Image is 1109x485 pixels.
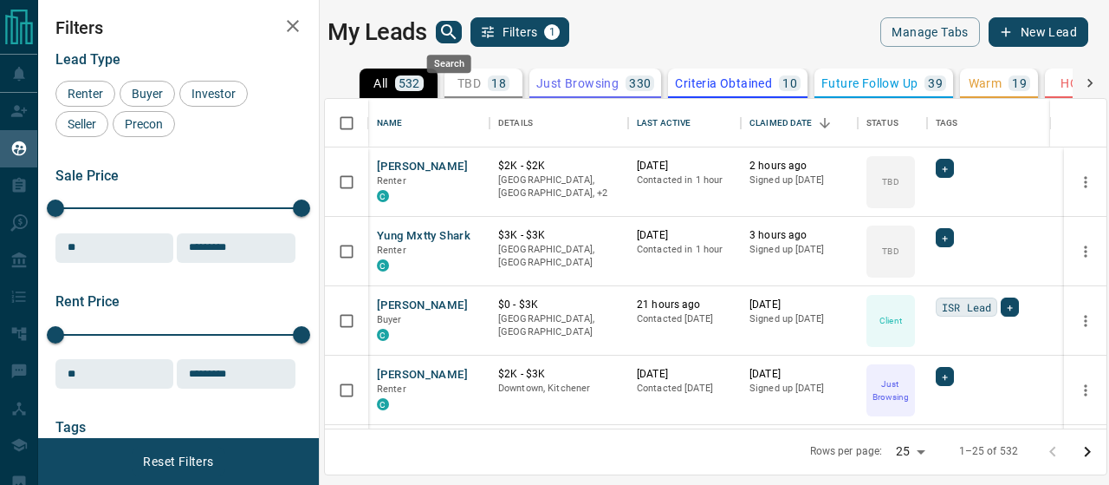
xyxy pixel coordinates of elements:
[1001,298,1019,317] div: +
[928,77,943,89] p: 39
[498,99,533,147] div: Details
[880,17,979,47] button: Manage Tabs
[1073,239,1099,265] button: more
[55,167,119,184] span: Sale Price
[927,99,1087,147] div: Tags
[749,298,849,312] p: [DATE]
[498,243,619,270] p: [GEOGRAPHIC_DATA], [GEOGRAPHIC_DATA]
[1060,77,1086,89] p: HOT
[498,228,619,243] p: $3K - $3K
[377,245,406,256] span: Renter
[498,174,619,200] p: East York, Toronto
[377,228,470,245] button: Yung Mxtty Shark
[749,228,849,243] p: 3 hours ago
[377,383,406,395] span: Renter
[637,367,732,382] p: [DATE]
[179,81,248,107] div: Investor
[637,99,691,147] div: Last Active
[377,175,406,187] span: Renter
[858,99,927,147] div: Status
[936,99,958,147] div: Tags
[457,77,481,89] p: TBD
[377,99,403,147] div: Name
[882,175,898,188] p: TBD
[810,444,883,459] p: Rows per page:
[498,159,619,174] p: $2K - $2K
[368,99,490,147] div: Name
[749,312,849,326] p: Signed up [DATE]
[377,190,389,202] div: condos.ca
[377,298,468,314] button: [PERSON_NAME]
[55,293,120,310] span: Rent Price
[113,111,175,137] div: Precon
[749,174,849,187] p: Signed up [DATE]
[470,17,570,47] button: Filters1
[637,312,732,326] p: Contacted [DATE]
[942,298,991,316] span: ISR Lead
[498,298,619,312] p: $0 - $3K
[942,368,948,385] span: +
[782,77,797,89] p: 10
[749,99,813,147] div: Claimed Date
[132,447,224,476] button: Reset Filters
[1073,377,1099,403] button: more
[942,160,948,177] span: +
[55,419,86,436] span: Tags
[882,245,898,258] p: TBD
[377,367,468,383] button: [PERSON_NAME]
[1070,435,1105,469] button: Go to next page
[675,77,772,89] p: Criteria Obtained
[936,367,954,386] div: +
[1007,298,1013,316] span: +
[377,159,468,175] button: [PERSON_NAME]
[55,111,108,137] div: Seller
[546,26,558,38] span: 1
[119,117,169,131] span: Precon
[813,111,837,135] button: Sort
[1073,169,1099,195] button: more
[749,367,849,382] p: [DATE]
[498,382,619,396] p: Downtown, Kitchener
[942,229,948,246] span: +
[377,398,389,410] div: condos.ca
[866,99,898,147] div: Status
[741,99,858,147] div: Claimed Date
[637,298,732,312] p: 21 hours ago
[62,117,102,131] span: Seller
[185,87,242,101] span: Investor
[889,439,931,464] div: 25
[637,243,732,257] p: Contacted in 1 hour
[628,99,741,147] div: Last Active
[399,77,420,89] p: 532
[637,159,732,174] p: [DATE]
[821,77,918,89] p: Future Follow Up
[427,55,471,73] div: Search
[637,382,732,396] p: Contacted [DATE]
[377,314,402,325] span: Buyer
[989,17,1088,47] button: New Lead
[1012,77,1027,89] p: 19
[936,228,954,247] div: +
[62,87,109,101] span: Renter
[749,382,849,396] p: Signed up [DATE]
[959,444,1018,459] p: 1–25 of 532
[377,259,389,272] div: condos.ca
[969,77,1002,89] p: Warm
[536,77,619,89] p: Just Browsing
[879,314,902,327] p: Client
[749,243,849,257] p: Signed up [DATE]
[55,17,302,38] h2: Filters
[749,159,849,174] p: 2 hours ago
[868,377,913,403] p: Just Browsing
[55,51,120,68] span: Lead Type
[373,77,387,89] p: All
[491,77,506,89] p: 18
[629,77,651,89] p: 330
[328,18,427,46] h1: My Leads
[637,228,732,243] p: [DATE]
[55,81,115,107] div: Renter
[1073,308,1099,334] button: more
[120,81,175,107] div: Buyer
[637,174,732,187] p: Contacted in 1 hour
[498,312,619,339] p: [GEOGRAPHIC_DATA], [GEOGRAPHIC_DATA]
